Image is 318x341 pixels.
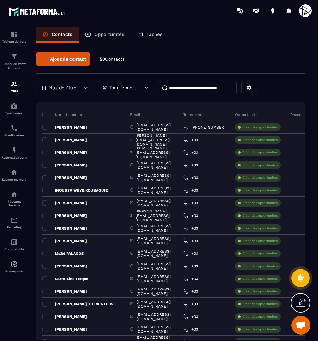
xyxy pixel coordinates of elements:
a: formationformationTunnel de vente Site web [2,48,27,75]
p: Créer des opportunités [242,150,278,155]
p: Maïté PALAGOS [42,251,84,256]
img: automations [10,169,18,176]
p: Espace membre [2,178,27,181]
a: Tâches [131,27,169,43]
img: formation [10,53,18,60]
p: [PERSON_NAME] [42,137,87,142]
p: Créer des opportunités [242,138,278,142]
a: +33 [183,213,198,218]
p: Contacts [52,32,72,37]
p: Créer des opportunités [242,188,278,193]
a: +33 [183,238,198,243]
a: schedulerschedulerPlanificateur [2,120,27,142]
a: +33 [183,327,198,332]
p: [PERSON_NAME] [42,200,87,206]
p: Réseaux Sociaux [2,200,27,207]
img: automations [10,102,18,110]
p: Opportunité [235,112,257,117]
a: formationformationCRM [2,75,27,98]
p: Créer des opportunités [242,314,278,319]
p: [PERSON_NAME] [42,163,87,168]
p: Créer des opportunités [242,302,278,306]
a: automationsautomationsEspace membre [2,164,27,186]
a: +33 [183,302,198,307]
p: Tunnel de vente Site web [2,62,27,71]
a: emailemailE-mailing [2,212,27,234]
div: Ouvrir le chat [291,316,310,335]
p: Créer des opportunités [242,239,278,243]
p: IA prospects [2,270,27,273]
img: automations [10,260,18,268]
a: [PHONE_NUMBER] [183,125,225,130]
p: Créer des opportunités [242,277,278,281]
p: Automatisations [2,156,27,159]
p: Email [130,112,140,117]
p: 50 [100,56,125,62]
p: Webinaire [2,111,27,115]
p: [PERSON_NAME] [42,125,87,130]
p: [PERSON_NAME] TIERIENTIEW [42,302,114,307]
p: Créer des opportunités [242,201,278,205]
p: CRM [2,89,27,93]
p: [PERSON_NAME] [42,238,87,243]
img: social-network [10,191,18,198]
a: +33 [183,175,198,180]
p: Opportunités [94,32,124,37]
a: +33 [183,314,198,319]
p: Créer des opportunités [242,213,278,218]
p: Créer des opportunités [242,327,278,332]
a: formationformationTableau de bord [2,26,27,48]
button: Ajout de contact [36,52,90,66]
a: Contacts [36,27,79,43]
p: Créer des opportunités [242,289,278,294]
p: Créer des opportunités [242,264,278,268]
img: formation [10,80,18,88]
a: +33 [183,137,198,142]
p: [PERSON_NAME] [42,226,87,231]
p: Comptabilité [2,248,27,251]
a: accountantaccountantComptabilité [2,234,27,256]
a: +33 [183,276,198,281]
p: [PERSON_NAME] [42,175,87,180]
p: INOUSSA WEYE KOUBAGUIE [42,188,108,193]
p: Créer des opportunités [242,226,278,230]
a: +33 [183,163,198,168]
a: +33 [183,264,198,269]
p: E-mailing [2,225,27,229]
a: +33 [183,150,198,155]
p: Nom du contact [42,112,85,117]
a: +33 [183,289,198,294]
p: Tout le monde [109,86,138,90]
p: Téléphone [183,112,202,117]
img: automations [10,147,18,154]
p: Planificateur [2,134,27,137]
p: [PERSON_NAME] [42,327,87,332]
a: +33 [183,226,198,231]
p: [PERSON_NAME] [42,289,87,294]
img: accountant [10,238,18,246]
a: automationsautomationsAutomatisations [2,142,27,164]
p: Tâches [146,32,162,37]
p: Plus de filtre [48,86,76,90]
p: [PERSON_NAME] [42,150,87,155]
p: Créer des opportunités [242,176,278,180]
a: +33 [183,188,198,193]
p: Carro-Line Torque [42,276,88,281]
p: Créer des opportunités [242,125,278,129]
a: +33 [183,251,198,256]
img: logo [9,6,66,17]
p: Créer des opportunités [242,163,278,167]
span: Ajout de contact [50,56,86,62]
a: +33 [183,200,198,206]
p: [PERSON_NAME] [42,264,87,269]
img: formation [10,31,18,38]
img: email [10,216,18,224]
img: scheduler [10,124,18,132]
p: [PERSON_NAME] [42,213,87,218]
a: Opportunités [79,27,131,43]
p: [PERSON_NAME] [42,314,87,319]
p: Tableau de bord [2,40,27,43]
p: Créer des opportunités [242,251,278,256]
span: Contacts [105,57,125,62]
a: automationsautomationsWebinaire [2,98,27,120]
